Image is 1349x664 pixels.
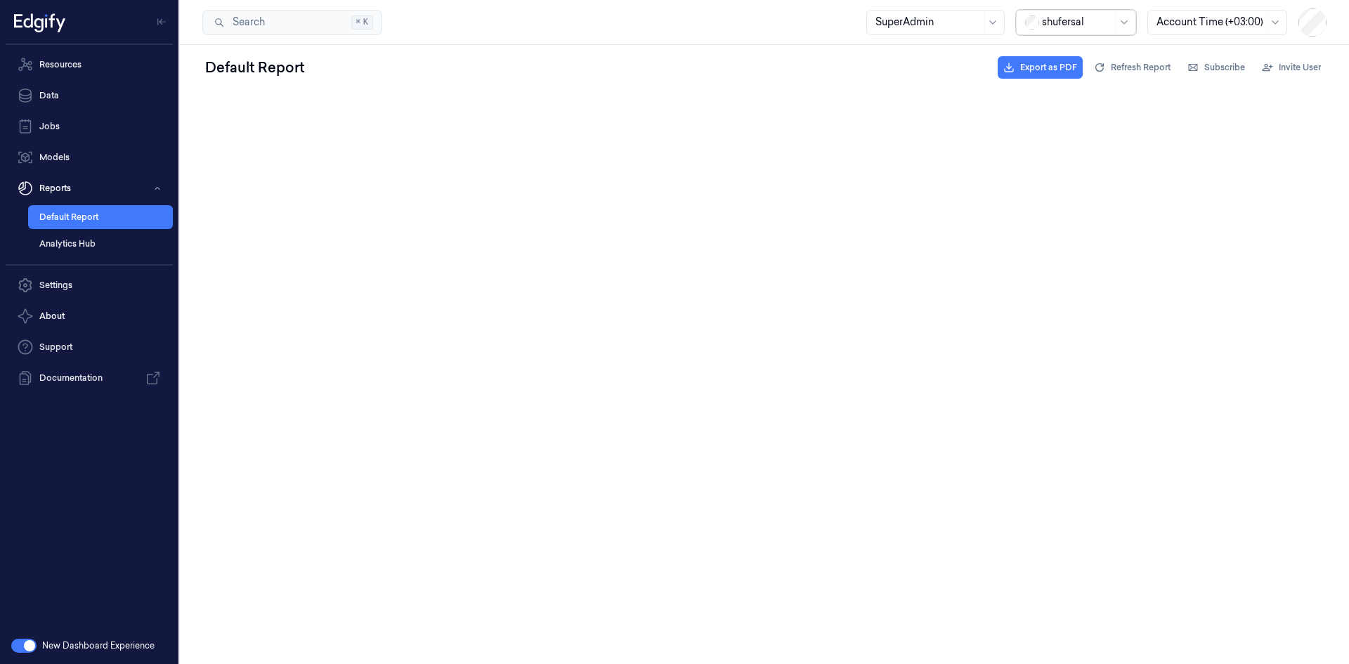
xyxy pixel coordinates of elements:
[1256,56,1327,79] button: Invite User
[6,271,173,299] a: Settings
[227,15,265,30] span: Search
[1204,61,1245,74] span: Subscribe
[1111,61,1171,74] span: Refresh Report
[1182,56,1251,79] button: Subscribe
[150,11,173,33] button: Toggle Navigation
[28,232,173,256] a: Analytics Hub
[6,112,173,141] a: Jobs
[6,302,173,330] button: About
[202,55,307,80] div: Default Report
[1088,56,1176,79] button: Refresh Report
[202,10,382,35] button: Search⌘K
[6,51,173,79] a: Resources
[6,333,173,361] a: Support
[1279,61,1321,74] span: Invite User
[6,364,173,392] a: Documentation
[6,82,173,110] a: Data
[28,205,173,229] a: Default Report
[6,143,173,171] a: Models
[1020,61,1077,74] span: Export as PDF
[998,56,1083,79] button: Export as PDF
[6,174,173,202] button: Reports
